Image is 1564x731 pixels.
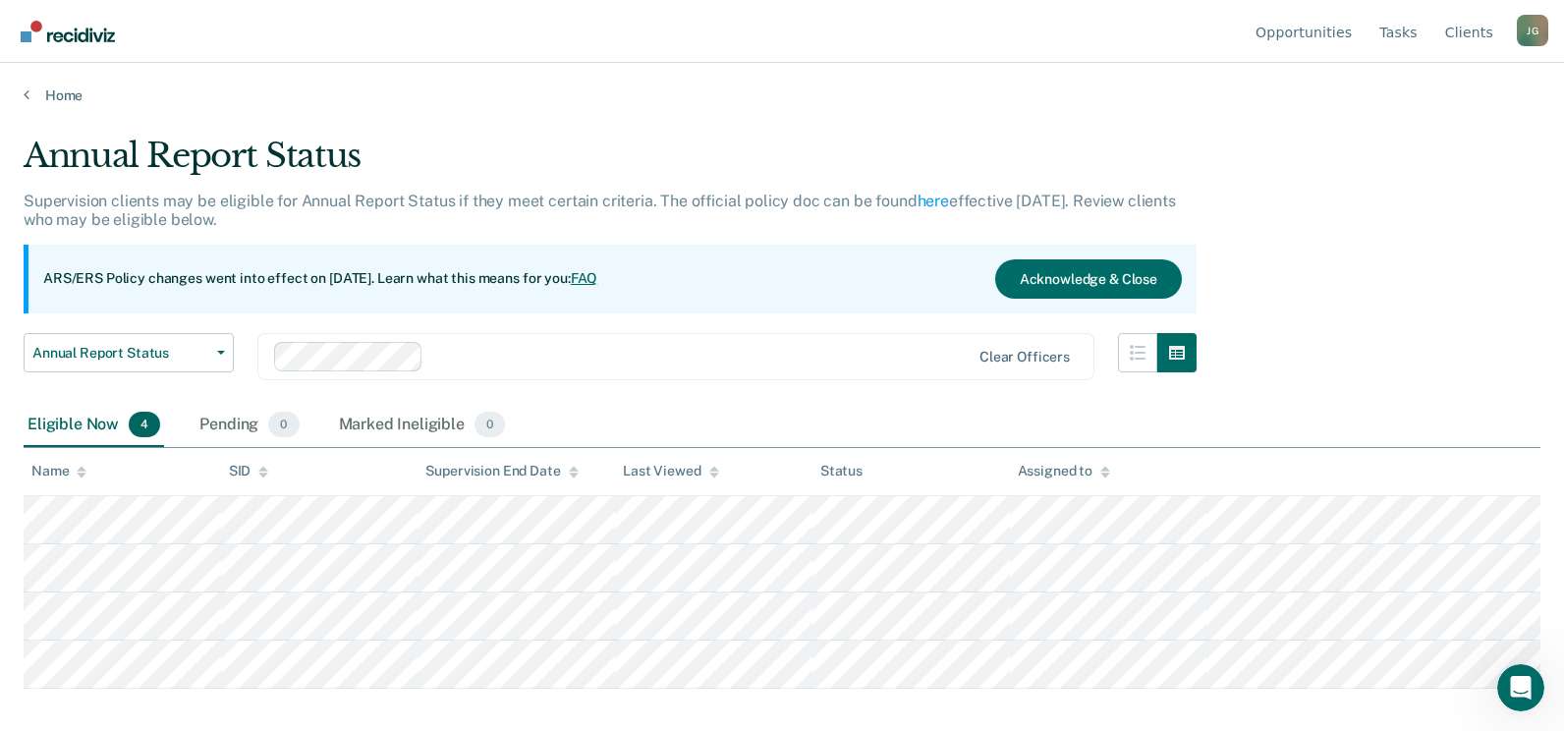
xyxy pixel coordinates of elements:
[24,86,1540,104] a: Home
[24,192,1176,229] p: Supervision clients may be eligible for Annual Report Status if they meet certain criteria. The o...
[229,463,269,479] div: SID
[623,463,718,479] div: Last Viewed
[1497,664,1544,711] iframe: Intercom live chat
[43,269,597,289] p: ARS/ERS Policy changes went into effect on [DATE]. Learn what this means for you:
[32,345,209,362] span: Annual Report Status
[995,259,1182,299] button: Acknowledge & Close
[21,21,115,42] img: Recidiviz
[979,349,1070,365] div: Clear officers
[24,404,164,447] div: Eligible Now4
[195,404,303,447] div: Pending0
[24,333,234,372] button: Annual Report Status
[475,412,505,437] span: 0
[24,136,1197,192] div: Annual Report Status
[31,463,86,479] div: Name
[129,412,160,437] span: 4
[1517,15,1548,46] div: J G
[918,192,949,210] a: here
[571,270,598,286] a: FAQ
[1517,15,1548,46] button: Profile dropdown button
[1018,463,1110,479] div: Assigned to
[335,404,510,447] div: Marked Ineligible0
[425,463,578,479] div: Supervision End Date
[268,412,299,437] span: 0
[820,463,863,479] div: Status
